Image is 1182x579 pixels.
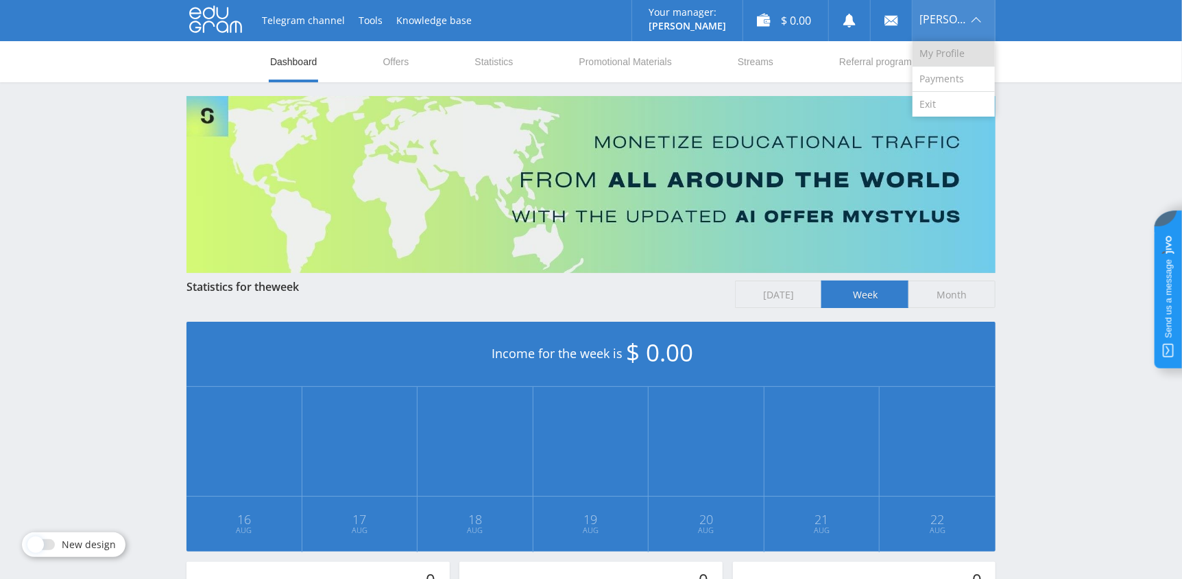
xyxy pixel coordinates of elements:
span: [PERSON_NAME] [919,14,967,25]
span: Aug [418,525,532,536]
img: Banner [186,96,996,273]
span: $ 0.00 [627,336,694,368]
a: My Profile [913,41,995,67]
span: Aug [649,525,763,536]
a: Statistics [473,41,514,82]
p: Your manager: [649,7,726,18]
span: week [272,279,299,294]
a: Exit [913,92,995,117]
span: Aug [187,525,301,536]
span: [DATE] [735,281,822,308]
span: Aug [880,525,995,536]
span: Aug [534,525,648,536]
div: Statistics for the [186,281,721,293]
a: Streams [736,41,775,82]
a: Promotional Materials [578,41,673,82]
a: Dashboard [269,41,319,82]
span: Week [821,281,908,308]
span: 20 [649,514,763,525]
span: 22 [880,514,995,525]
span: 17 [303,514,417,525]
span: New design [62,539,116,550]
div: Income for the week is [186,322,996,387]
span: Aug [765,525,879,536]
span: 19 [534,514,648,525]
span: 21 [765,514,879,525]
span: 18 [418,514,532,525]
span: Month [908,281,996,308]
a: Payments [913,67,995,92]
p: [PERSON_NAME] [649,21,726,32]
span: 16 [187,514,301,525]
a: Offers [382,41,411,82]
span: Aug [303,525,417,536]
a: Referral program [838,41,913,82]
